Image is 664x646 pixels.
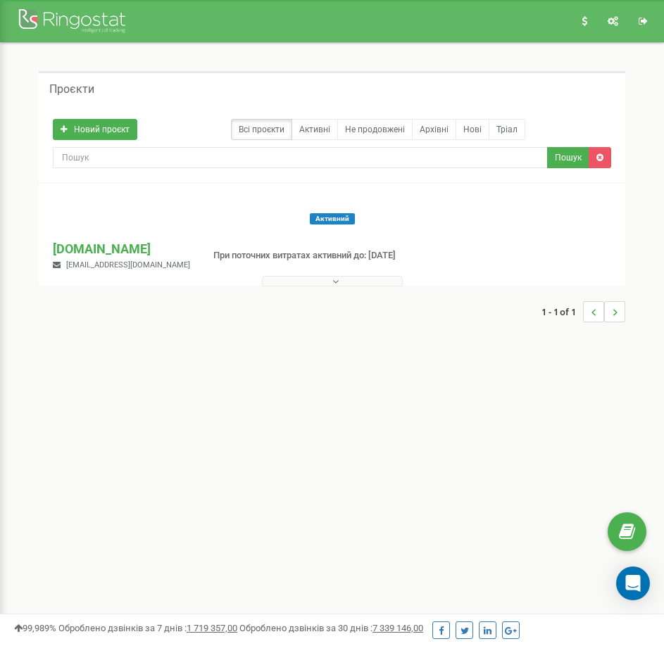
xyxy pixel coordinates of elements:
[213,249,396,262] p: При поточних витратах активний до: [DATE]
[239,623,423,633] span: Оброблено дзвінків за 30 днів :
[616,566,650,600] div: Open Intercom Messenger
[541,287,625,336] nav: ...
[310,213,355,224] span: Активний
[66,260,190,270] span: [EMAIL_ADDRESS][DOMAIN_NAME]
[187,623,237,633] u: 1 719 357,00
[58,623,237,633] span: Оброблено дзвінків за 7 днів :
[14,623,56,633] span: 99,989%
[231,119,292,140] a: Всі проєкти
[541,301,583,322] span: 1 - 1 of 1
[489,119,525,140] a: Тріал
[372,623,423,633] u: 7 339 146,00
[53,147,548,168] input: Пошук
[337,119,413,140] a: Не продовжені
[292,119,338,140] a: Активні
[547,147,589,168] button: Пошук
[456,119,489,140] a: Нові
[49,83,94,96] h5: Проєкти
[412,119,456,140] a: Архівні
[53,119,137,140] a: Новий проєкт
[53,240,190,258] p: [DOMAIN_NAME]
